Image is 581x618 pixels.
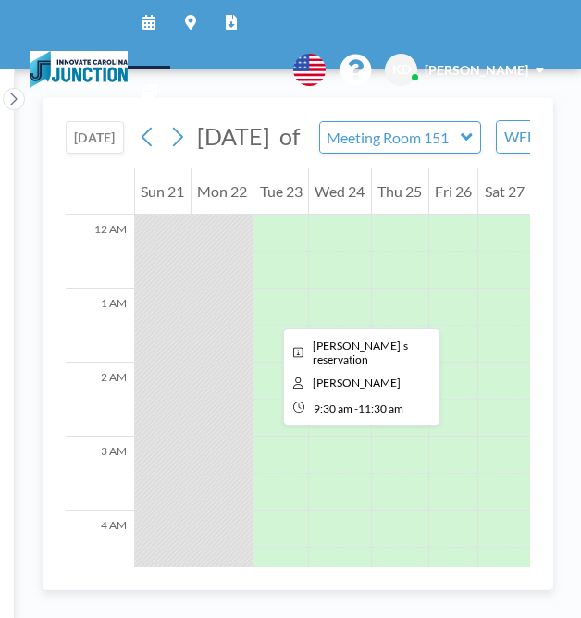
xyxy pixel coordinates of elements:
div: Sun 21 [135,168,191,215]
input: Meeting Room 151 [320,122,462,153]
span: 11:30 AM [358,402,403,415]
span: [PERSON_NAME] [425,62,528,78]
span: [DATE] [197,122,270,150]
button: [DATE] [66,121,124,154]
img: organization-logo [30,51,128,88]
div: Mon 22 [192,168,253,215]
div: 12 AM [66,215,134,289]
div: 1 AM [66,289,134,363]
span: 9:30 AM [314,402,352,415]
span: KD [392,61,411,78]
div: 4 AM [66,511,134,585]
div: Sat 27 [478,168,530,215]
div: Fri 26 [429,168,478,215]
div: 2 AM [66,363,134,437]
div: Wed 24 [309,168,371,215]
span: of [279,122,300,151]
div: Thu 25 [372,168,428,215]
div: Tue 23 [253,168,308,215]
div: 3 AM [66,437,134,511]
span: - [354,402,358,415]
span: Kennetha's reservation [313,339,408,366]
span: Kennetha Davis [313,376,401,389]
